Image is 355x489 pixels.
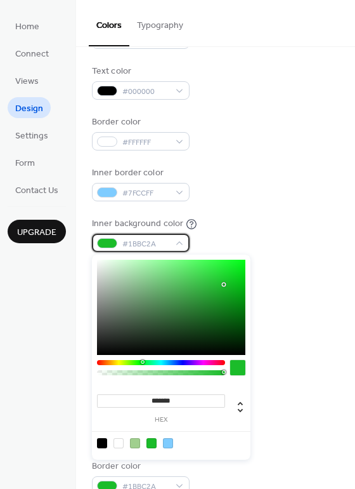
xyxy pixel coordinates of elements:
span: #FFFFFF [122,34,169,48]
div: Text color [92,65,187,78]
div: Border color [92,116,187,129]
div: rgb(255, 255, 255) [113,438,124,448]
a: Design [8,97,51,118]
span: #FFFFFF [122,136,169,149]
span: Form [15,157,35,170]
a: Form [8,152,42,173]
div: rgb(0, 0, 0) [97,438,107,448]
div: rgb(127, 204, 255) [163,438,173,448]
span: #7FCCFF [122,187,169,200]
div: Border color [92,460,187,473]
a: Views [8,70,46,91]
span: Design [15,102,43,116]
div: Inner border color [92,166,187,180]
span: Upgrade [17,226,56,239]
a: Connect [8,43,56,64]
button: Upgrade [8,220,66,243]
div: rgb(160, 207, 142) [130,438,140,448]
a: Settings [8,124,56,145]
span: Contact Us [15,184,58,198]
span: #1BBC2A [122,238,169,251]
span: Settings [15,130,48,143]
a: Home [8,15,47,36]
a: Contact Us [8,179,66,200]
span: Connect [15,48,49,61]
span: #000000 [122,85,169,98]
span: Views [15,75,39,88]
label: hex [97,417,225,424]
div: Inner background color [92,217,183,231]
span: Home [15,20,39,34]
div: rgb(27, 188, 42) [146,438,157,448]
